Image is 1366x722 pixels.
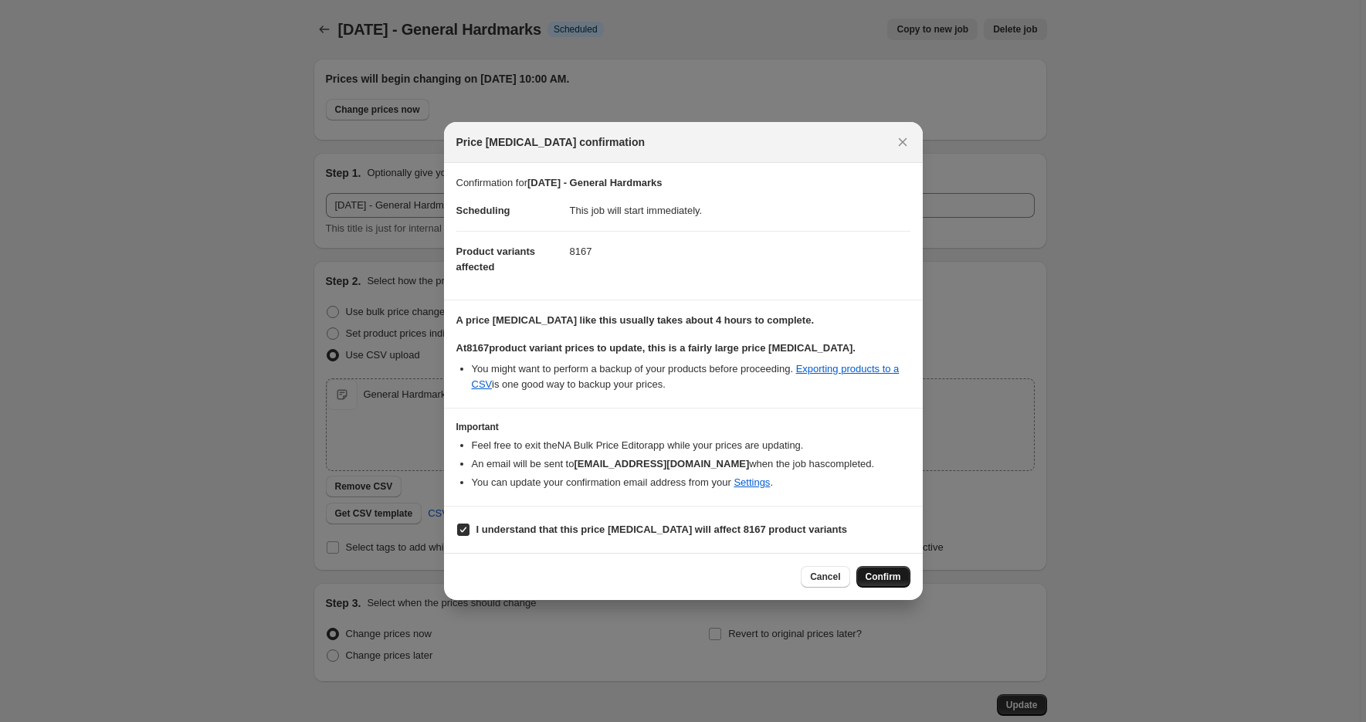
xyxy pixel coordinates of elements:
li: Feel free to exit the NA Bulk Price Editor app while your prices are updating. [472,438,910,453]
p: Confirmation for [456,175,910,191]
b: [DATE] - General Hardmarks [527,177,663,188]
button: Cancel [801,566,849,588]
dd: This job will start immediately. [570,191,910,231]
button: Close [892,131,913,153]
span: Scheduling [456,205,510,216]
span: Product variants affected [456,246,536,273]
button: Confirm [856,566,910,588]
b: I understand that this price [MEDICAL_DATA] will affect 8167 product variants [476,524,848,535]
a: Exporting products to a CSV [472,363,900,390]
a: Settings [734,476,770,488]
h3: Important [456,421,910,433]
span: Price [MEDICAL_DATA] confirmation [456,134,646,150]
span: Cancel [810,571,840,583]
li: You might want to perform a backup of your products before proceeding. is one good way to backup ... [472,361,910,392]
dd: 8167 [570,231,910,272]
b: At 8167 product variant prices to update, this is a fairly large price [MEDICAL_DATA]. [456,342,856,354]
b: [EMAIL_ADDRESS][DOMAIN_NAME] [574,458,749,469]
li: You can update your confirmation email address from your . [472,475,910,490]
span: Confirm [866,571,901,583]
li: An email will be sent to when the job has completed . [472,456,910,472]
b: A price [MEDICAL_DATA] like this usually takes about 4 hours to complete. [456,314,815,326]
